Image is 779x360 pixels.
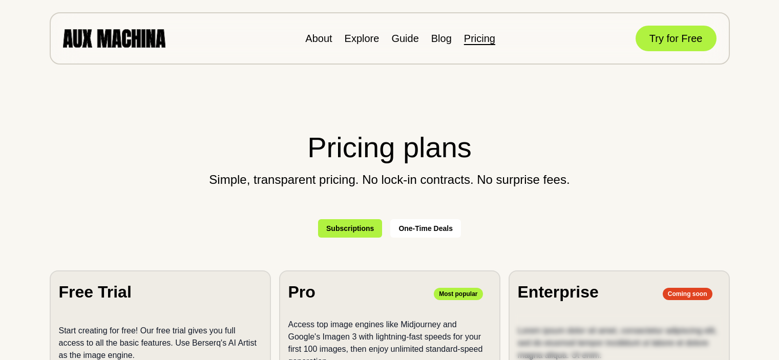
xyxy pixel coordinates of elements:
[636,26,717,51] button: Try for Free
[663,288,712,300] p: Coming soon
[390,219,461,238] button: One-Time Deals
[50,126,730,169] h2: Pricing plans
[464,33,495,44] a: Pricing
[518,280,599,304] h2: Enterprise
[288,280,315,304] h2: Pro
[345,33,380,44] a: Explore
[391,33,418,44] a: Guide
[318,219,382,238] button: Subscriptions
[431,33,452,44] a: Blog
[63,29,165,47] img: AUX MACHINA
[50,173,730,186] p: Simple, transparent pricing. No lock-in contracts. No surprise fees.
[434,288,482,300] p: Most popular
[59,280,132,304] h2: Free Trial
[305,33,332,44] a: About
